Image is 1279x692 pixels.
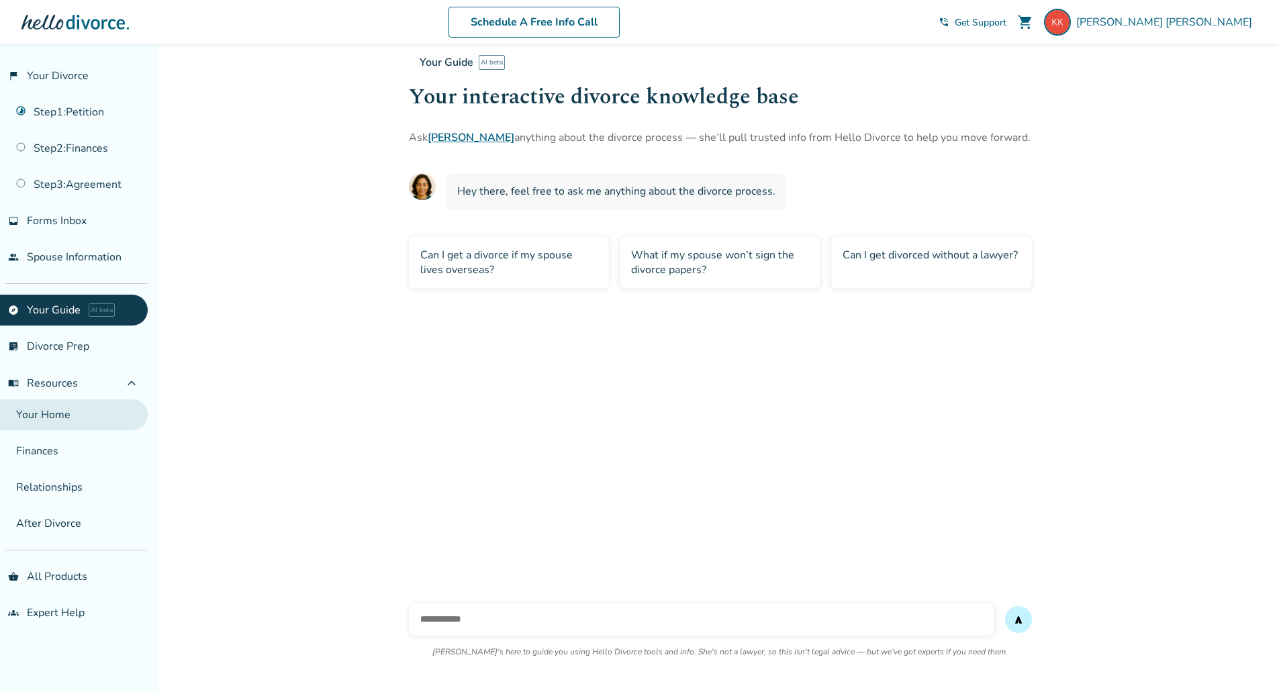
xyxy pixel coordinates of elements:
[428,130,514,145] a: [PERSON_NAME]
[8,70,19,81] span: flag_2
[8,252,19,262] span: people
[457,184,775,199] span: Hey there, feel free to ask me anything about the divorce process.
[8,215,19,226] span: inbox
[8,305,19,315] span: explore
[8,341,19,352] span: list_alt_check
[8,378,19,389] span: menu_book
[939,16,1006,29] a: phone_in_talkGet Support
[1017,14,1033,30] span: shopping_cart
[8,571,19,582] span: shopping_basket
[409,236,610,289] div: Can I get a divorce if my spouse lives overseas?
[409,173,436,200] img: AI Assistant
[432,646,1008,657] p: [PERSON_NAME]'s here to guide you using Hello Divorce tools and info. She's not a lawyer, so this...
[27,213,87,228] span: Forms Inbox
[1212,628,1279,692] iframe: Chat Widget
[479,55,505,70] span: AI beta
[831,236,1032,289] div: Can I get divorced without a lawyer?
[448,7,620,38] a: Schedule A Free Info Call
[955,16,1006,29] span: Get Support
[1076,15,1258,30] span: [PERSON_NAME] [PERSON_NAME]
[620,236,820,289] div: What if my spouse won’t sign the divorce papers?
[939,17,949,28] span: phone_in_talk
[1044,9,1071,36] img: kkastner0@gmail.com
[89,303,115,317] span: AI beta
[1013,614,1024,625] span: send
[8,376,78,391] span: Resources
[1005,606,1032,633] button: send
[420,55,473,70] span: Your Guide
[124,375,140,391] span: expand_less
[8,607,19,618] span: groups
